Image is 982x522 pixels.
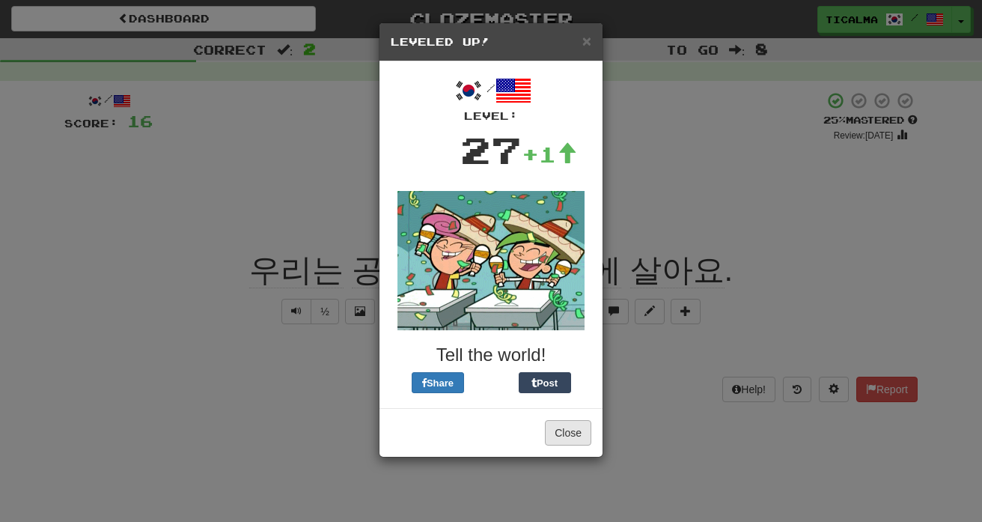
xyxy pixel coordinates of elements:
button: Close [545,420,591,446]
button: Post [519,372,571,393]
div: Level: [391,109,591,124]
button: Close [582,33,591,49]
iframe: X Post Button [464,372,519,393]
div: +1 [522,139,577,169]
div: / [391,73,591,124]
img: fairly-odd-parents-da00311291977d55ff188899e898f38bf0ea27628e4b7d842fa96e17094d9a08.gif [397,191,585,330]
div: 27 [460,124,522,176]
h5: Leveled Up! [391,34,591,49]
h3: Tell the world! [391,345,591,365]
span: × [582,32,591,49]
button: Share [412,372,464,393]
